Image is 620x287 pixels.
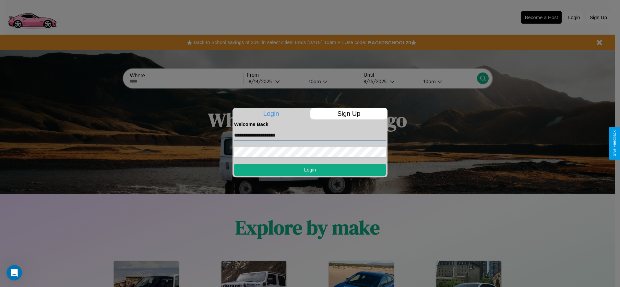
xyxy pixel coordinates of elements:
[232,108,310,119] p: Login
[234,164,386,176] button: Login
[6,265,22,281] iframe: Intercom live chat
[612,130,617,157] div: Give Feedback
[310,108,388,119] p: Sign Up
[234,121,386,127] h4: Welcome Back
